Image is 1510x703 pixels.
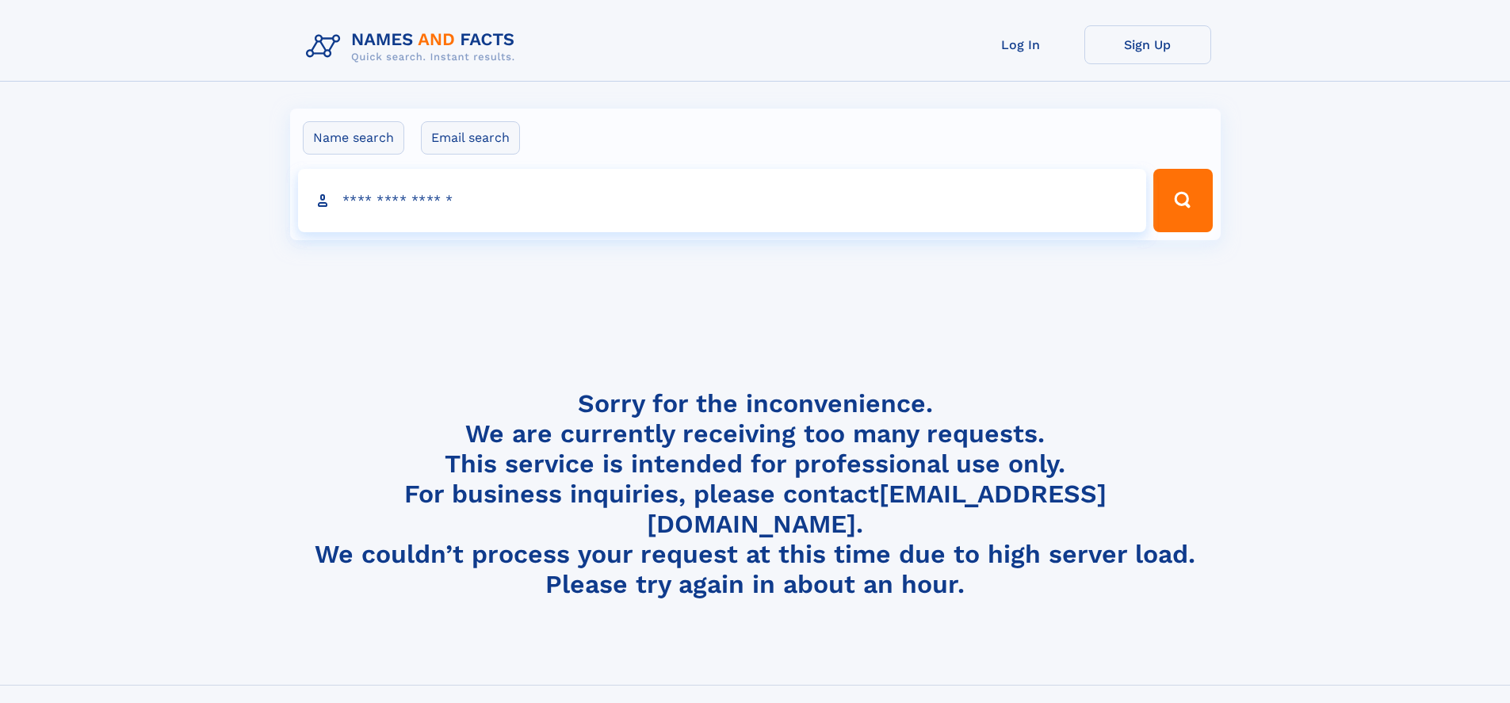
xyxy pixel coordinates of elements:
[300,388,1211,600] h4: Sorry for the inconvenience. We are currently receiving too many requests. This service is intend...
[421,121,520,155] label: Email search
[298,169,1147,232] input: search input
[303,121,404,155] label: Name search
[958,25,1084,64] a: Log In
[1084,25,1211,64] a: Sign Up
[300,25,528,68] img: Logo Names and Facts
[1153,169,1212,232] button: Search Button
[647,479,1107,539] a: [EMAIL_ADDRESS][DOMAIN_NAME]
